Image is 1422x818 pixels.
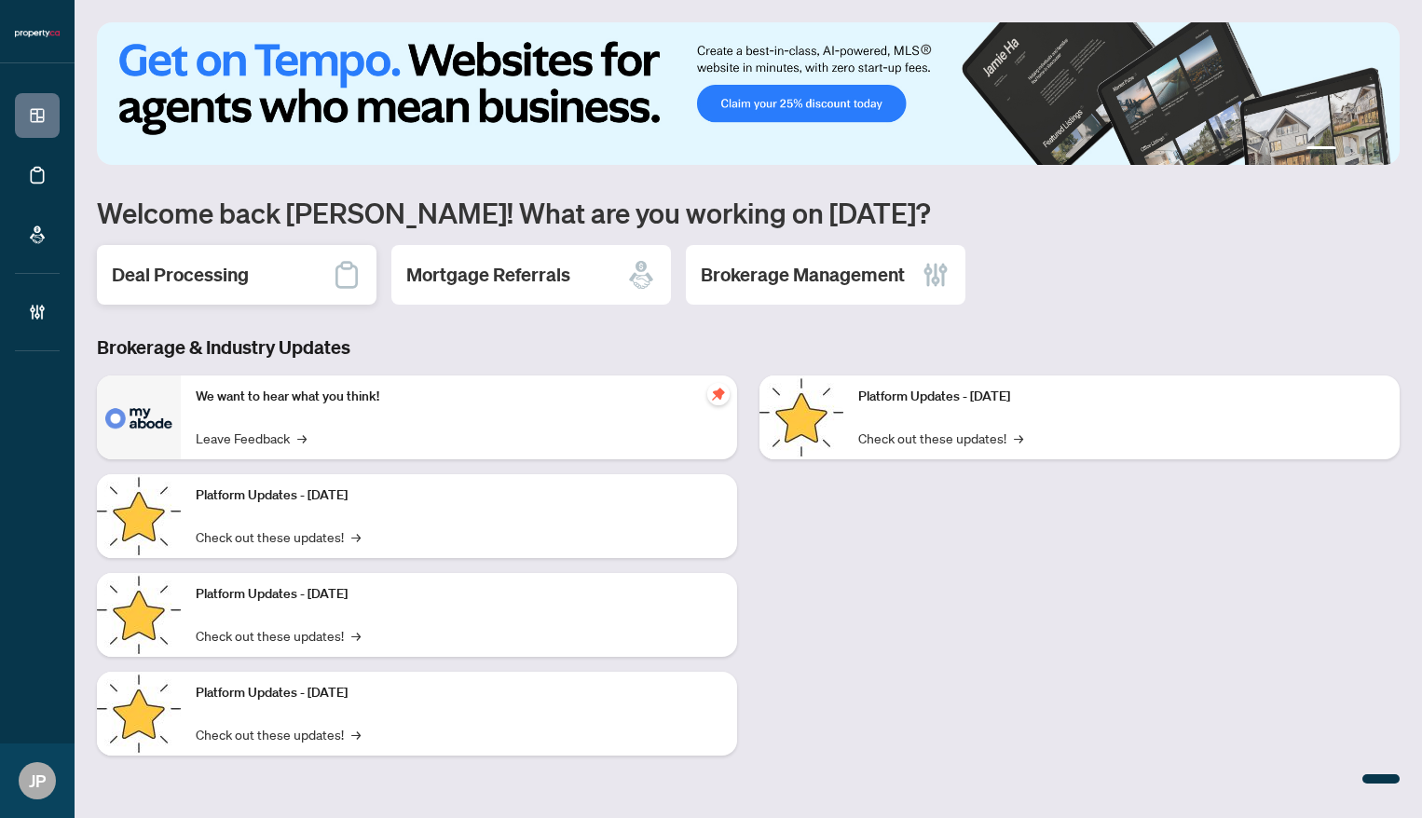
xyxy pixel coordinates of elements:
[1359,146,1366,154] button: 3
[15,28,60,39] img: logo
[858,428,1023,448] a: Check out these updates!→
[196,683,722,703] p: Platform Updates - [DATE]
[759,375,843,459] img: Platform Updates - June 23, 2025
[196,428,307,448] a: Leave Feedback→
[701,262,905,288] h2: Brokerage Management
[297,428,307,448] span: →
[1306,146,1336,154] button: 1
[97,672,181,756] img: Platform Updates - July 8, 2025
[97,474,181,558] img: Platform Updates - September 16, 2025
[97,573,181,657] img: Platform Updates - July 21, 2025
[97,375,181,459] img: We want to hear what you think!
[196,724,361,744] a: Check out these updates!→
[29,768,46,794] span: JP
[97,334,1400,361] h3: Brokerage & Industry Updates
[97,195,1400,230] h1: Welcome back [PERSON_NAME]! What are you working on [DATE]?
[1347,753,1403,809] button: Open asap
[858,387,1385,407] p: Platform Updates - [DATE]
[97,22,1400,165] img: Slide 0
[351,526,361,547] span: →
[196,625,361,646] a: Check out these updates!→
[196,485,722,506] p: Platform Updates - [DATE]
[707,383,730,405] span: pushpin
[112,262,249,288] h2: Deal Processing
[196,526,361,547] a: Check out these updates!→
[196,387,722,407] p: We want to hear what you think!
[1344,146,1351,154] button: 2
[351,625,361,646] span: →
[1014,428,1023,448] span: →
[196,584,722,605] p: Platform Updates - [DATE]
[1374,146,1381,154] button: 4
[406,262,570,288] h2: Mortgage Referrals
[351,724,361,744] span: →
